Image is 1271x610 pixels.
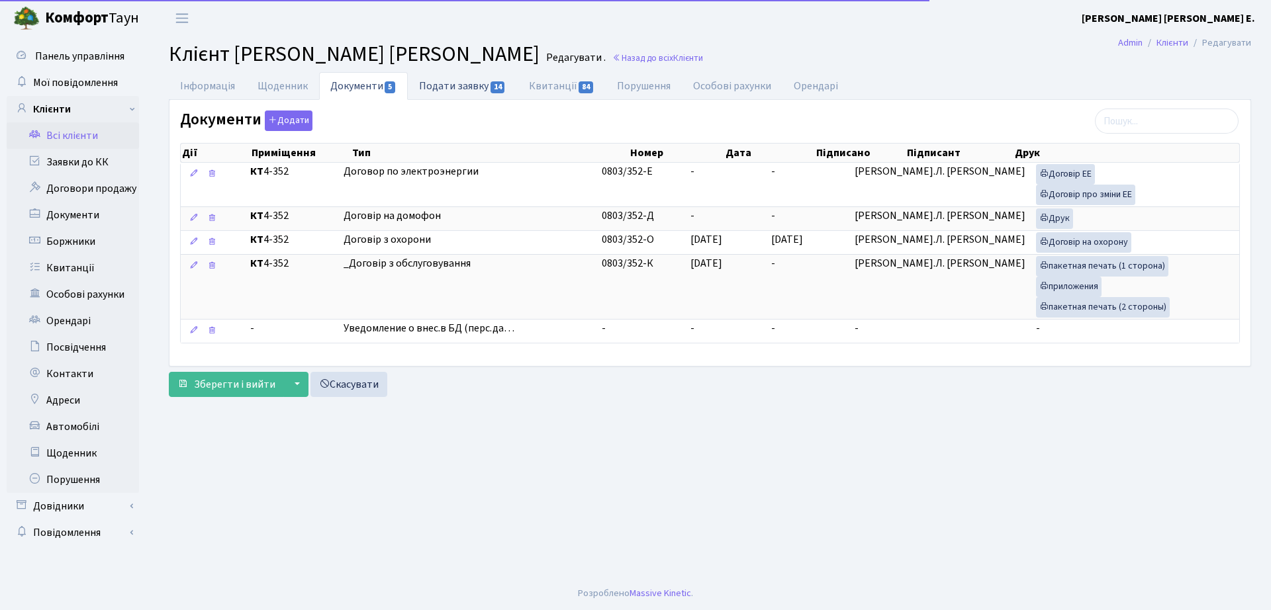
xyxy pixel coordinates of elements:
[246,72,319,100] a: Щоденник
[7,466,139,493] a: Порушення
[7,228,139,255] a: Боржники
[602,164,653,179] span: 0803/352-Е
[682,72,782,100] a: Особові рахунки
[1156,36,1188,50] a: Клієнти
[180,110,312,131] label: Документи
[602,232,654,247] span: 0803/352-О
[673,52,703,64] span: Клієнти
[1013,144,1239,162] th: Друк
[7,493,139,519] a: Довідники
[690,321,694,335] span: -
[690,208,694,223] span: -
[906,144,1014,162] th: Підписант
[250,232,333,247] span: 4-352
[1036,185,1135,205] a: Договір про зміни ЕЕ
[578,586,693,601] div: Розроблено .
[250,144,351,162] th: Приміщення
[33,75,118,90] span: Мої повідомлення
[194,377,275,392] span: Зберегти і вийти
[855,164,1025,179] span: [PERSON_NAME].Л. [PERSON_NAME]
[344,321,590,336] span: Уведомление о внес.в БД (перс.да…
[612,52,703,64] a: Назад до всіхКлієнти
[602,256,653,271] span: 0803/352-К
[7,255,139,281] a: Квитанції
[7,361,139,387] a: Контакти
[169,372,284,397] button: Зберегти і вийти
[7,414,139,440] a: Автомобілі
[1036,297,1170,318] a: пакетная печать (2 стороны)
[261,109,312,132] a: Додати
[7,202,139,228] a: Документи
[7,96,139,122] a: Клієнти
[1036,208,1073,229] a: Друк
[690,164,694,179] span: -
[543,52,606,64] small: Редагувати .
[629,144,725,162] th: Номер
[7,175,139,202] a: Договори продажу
[7,440,139,466] a: Щоденник
[45,7,109,28] b: Комфорт
[690,256,722,271] span: [DATE]
[265,110,312,131] button: Документи
[1036,164,1095,185] a: Договір ЕЕ
[250,256,263,271] b: КТ
[1082,11,1255,26] a: [PERSON_NAME] [PERSON_NAME] Е.
[724,144,815,162] th: Дата
[7,69,139,96] a: Мої повідомлення
[7,519,139,546] a: Повідомлення
[606,72,682,100] a: Порушення
[7,334,139,361] a: Посвідчення
[250,256,333,271] span: 4-352
[13,5,40,32] img: logo.png
[855,256,1025,271] span: [PERSON_NAME].Л. [PERSON_NAME]
[250,208,263,223] b: КТ
[344,164,590,179] span: Договор по электроэнергии
[344,256,590,271] span: _Договір з обслуговування
[1095,109,1239,134] input: Пошук...
[491,81,505,93] span: 14
[7,308,139,334] a: Орендарі
[1036,277,1102,297] a: приложения
[771,256,775,271] span: -
[602,208,654,223] span: 0803/352-Д
[1118,36,1143,50] a: Admin
[45,7,139,30] span: Таун
[771,232,803,247] span: [DATE]
[630,586,691,600] a: Massive Kinetic
[771,208,775,223] span: -
[771,321,775,335] span: -
[1098,29,1271,57] nav: breadcrumb
[602,321,606,335] span: -
[250,321,333,336] span: -
[1036,256,1168,277] a: пакетная печать (1 сторона)
[1036,232,1131,253] a: Договір на охорону
[7,43,139,69] a: Панель управління
[855,232,1025,247] span: [PERSON_NAME].Л. [PERSON_NAME]
[250,208,333,224] span: 4-352
[250,164,333,179] span: 4-352
[771,164,775,179] span: -
[7,387,139,414] a: Адреси
[1036,321,1040,335] span: -
[7,149,139,175] a: Заявки до КК
[250,232,263,247] b: КТ
[165,7,199,29] button: Переключити навігацію
[579,81,593,93] span: 84
[690,232,722,247] span: [DATE]
[344,208,590,224] span: Договір на домофон
[35,49,124,64] span: Панель управління
[310,372,387,397] a: Скасувати
[815,144,906,162] th: Підписано
[855,321,859,335] span: -
[1188,36,1251,50] li: Редагувати
[169,72,246,100] a: Інформація
[385,81,395,93] span: 5
[250,164,263,179] b: КТ
[855,208,1025,223] span: [PERSON_NAME].Л. [PERSON_NAME]
[344,232,590,247] span: Договір з охорони
[169,39,540,69] span: Клієнт [PERSON_NAME] [PERSON_NAME]
[518,72,606,100] a: Квитанції
[351,144,629,162] th: Тип
[782,72,849,100] a: Орендарі
[319,72,408,100] a: Документи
